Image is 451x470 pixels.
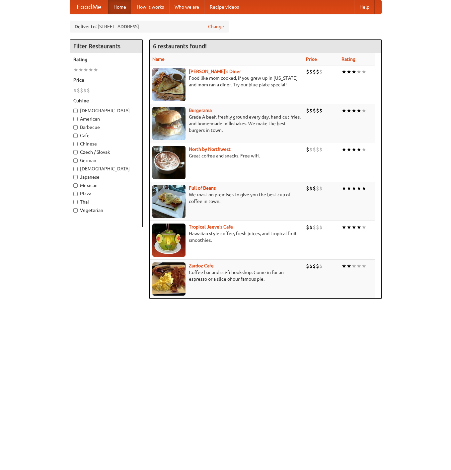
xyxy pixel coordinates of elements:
[73,109,78,113] input: [DEMOGRAPHIC_DATA]
[341,107,346,114] li: ★
[152,262,186,296] img: zardoz.jpg
[351,224,356,231] li: ★
[152,152,301,159] p: Great coffee and snacks. Free wifi.
[341,68,346,75] li: ★
[309,68,313,75] li: $
[361,107,366,114] li: ★
[306,146,309,153] li: $
[153,43,207,49] ng-pluralize: 6 restaurants found!
[319,68,323,75] li: $
[313,107,316,114] li: $
[313,262,316,270] li: $
[361,224,366,231] li: ★
[351,262,356,270] li: ★
[319,107,323,114] li: $
[346,224,351,231] li: ★
[351,185,356,192] li: ★
[356,262,361,270] li: ★
[83,87,87,94] li: $
[309,185,313,192] li: $
[73,149,139,155] label: Czech / Slovak
[204,0,244,14] a: Recipe videos
[88,66,93,73] li: ★
[189,69,241,74] a: [PERSON_NAME]'s Diner
[316,262,319,270] li: $
[313,185,316,192] li: $
[346,185,351,192] li: ★
[313,146,316,153] li: $
[346,68,351,75] li: ★
[356,224,361,231] li: ★
[70,0,108,14] a: FoodMe
[131,0,169,14] a: How it works
[73,87,77,94] li: $
[361,68,366,75] li: ★
[93,66,98,73] li: ★
[306,262,309,270] li: $
[152,75,301,88] p: Food like mom cooked, if you grew up in [US_STATE] and mom ran a diner. Try our blue plate special!
[73,125,78,130] input: Barbecue
[189,146,231,152] b: North by Northwest
[73,116,139,122] label: American
[316,107,319,114] li: $
[316,68,319,75] li: $
[152,224,186,257] img: jeeves.jpg
[73,56,139,63] h5: Rating
[316,224,319,231] li: $
[70,40,142,53] h4: Filter Restaurants
[346,146,351,153] li: ★
[306,56,317,62] a: Price
[73,132,139,139] label: Cafe
[152,68,186,101] img: sallys.jpg
[152,56,165,62] a: Name
[189,108,212,113] b: Burgerama
[351,107,356,114] li: ★
[309,107,313,114] li: $
[73,208,78,213] input: Vegetarian
[73,124,139,131] label: Barbecue
[306,185,309,192] li: $
[73,192,78,196] input: Pizza
[80,87,83,94] li: $
[346,107,351,114] li: ★
[306,224,309,231] li: $
[356,107,361,114] li: ★
[346,262,351,270] li: ★
[316,146,319,153] li: $
[152,146,186,179] img: north.jpg
[309,146,313,153] li: $
[73,77,139,83] h5: Price
[73,150,78,154] input: Czech / Slovak
[354,0,375,14] a: Help
[319,185,323,192] li: $
[189,185,216,191] b: Full of Beans
[73,141,139,147] label: Chinese
[73,175,78,179] input: Japanese
[73,199,139,205] label: Thai
[73,158,78,163] input: German
[73,66,78,73] li: ★
[189,263,214,268] b: Zardoz Cafe
[356,185,361,192] li: ★
[351,68,356,75] li: ★
[208,23,224,30] a: Change
[87,87,90,94] li: $
[152,269,301,282] p: Coffee bar and sci-fi bookshop. Come in for an espresso or a slice of our famous pie.
[341,262,346,270] li: ★
[319,224,323,231] li: $
[341,56,355,62] a: Rating
[361,146,366,153] li: ★
[316,185,319,192] li: $
[361,185,366,192] li: ★
[152,114,301,134] p: Grade A beef, freshly ground every day, hand-cut fries, and home-made milkshakes. We make the bes...
[77,87,80,94] li: $
[73,142,78,146] input: Chinese
[189,224,233,230] a: Tropical Jeeve's Cafe
[341,224,346,231] li: ★
[341,146,346,153] li: ★
[341,185,346,192] li: ★
[313,224,316,231] li: $
[108,0,131,14] a: Home
[351,146,356,153] li: ★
